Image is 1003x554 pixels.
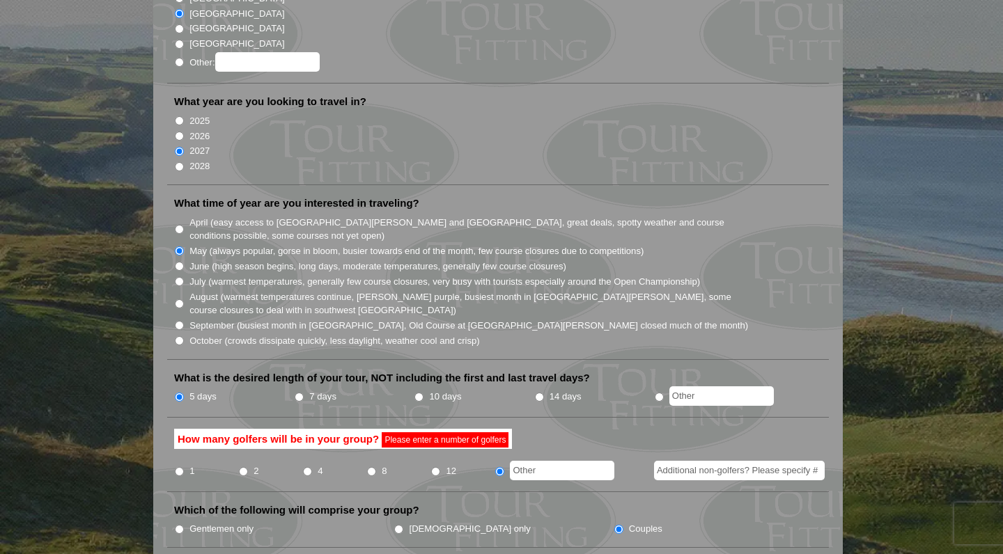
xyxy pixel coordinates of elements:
[189,52,319,72] label: Other:
[174,371,590,385] label: What is the desired length of your tour, NOT including the first and last travel days?
[174,429,512,450] label: How many golfers will be in your group?
[174,503,419,517] label: Which of the following will comprise your group?
[446,464,456,478] label: 12
[189,319,748,333] label: September (busiest month in [GEOGRAPHIC_DATA], Old Course at [GEOGRAPHIC_DATA][PERSON_NAME] close...
[189,522,254,536] label: Gentlemen only
[189,334,480,348] label: October (crowds dissipate quickly, less daylight, weather cool and crisp)
[189,275,700,289] label: July (warmest temperatures, generally few course closures, very busy with tourists especially aro...
[189,7,284,21] label: [GEOGRAPHIC_DATA]
[189,159,210,173] label: 2028
[318,464,322,478] label: 4
[410,522,531,536] label: [DEMOGRAPHIC_DATA] only
[189,260,566,274] label: June (high season begins, long days, moderate temperatures, generally few course closures)
[510,461,614,480] input: Other
[550,390,582,404] label: 14 days
[654,461,825,480] input: Additional non-golfers? Please specify #
[174,196,419,210] label: What time of year are you interested in traveling?
[189,390,217,404] label: 5 days
[309,390,336,404] label: 7 days
[189,216,749,243] label: April (easy access to [GEOGRAPHIC_DATA][PERSON_NAME] and [GEOGRAPHIC_DATA], great deals, spotty w...
[430,390,462,404] label: 10 days
[189,22,284,35] label: [GEOGRAPHIC_DATA]
[254,464,258,478] label: 2
[669,386,774,406] input: Other
[382,464,387,478] label: 8
[189,37,284,51] label: [GEOGRAPHIC_DATA]
[189,129,210,143] label: 2026
[215,52,320,72] input: Other:
[189,464,194,478] label: 1
[189,244,644,258] label: May (always popular, gorse in bloom, busier towards end of the month, few course closures due to ...
[629,522,662,536] label: Couples
[189,114,210,128] label: 2025
[382,432,508,448] span: Please enter a number of golfers
[174,95,366,109] label: What year are you looking to travel in?
[189,144,210,158] label: 2027
[189,290,749,317] label: August (warmest temperatures continue, [PERSON_NAME] purple, busiest month in [GEOGRAPHIC_DATA][P...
